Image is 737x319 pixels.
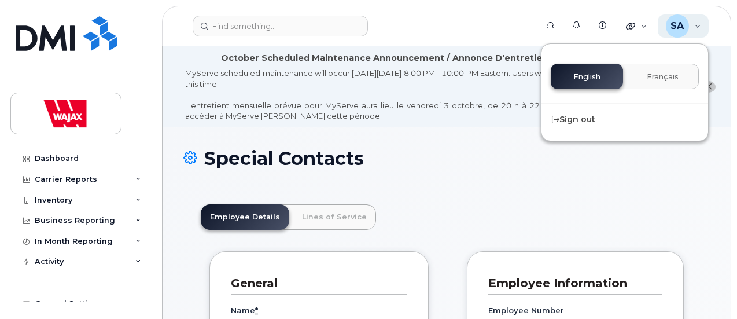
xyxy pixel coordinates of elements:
h3: Employee Information [488,276,654,291]
h3: General [231,276,399,291]
div: Sign out [541,109,708,130]
abbr: required [255,306,258,315]
h1: Special Contacts [183,148,710,168]
label: Employee Number [488,305,564,316]
label: Name [231,305,258,316]
div: MyServe scheduled maintenance will occur [DATE][DATE] 8:00 PM - 10:00 PM Eastern. Users will be u... [185,68,686,122]
a: Employee Details [201,204,289,230]
a: Lines of Service [293,204,376,230]
span: Français [647,72,679,82]
div: October Scheduled Maintenance Announcement / Annonce D'entretient Prévue Pour octobre [221,52,650,64]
